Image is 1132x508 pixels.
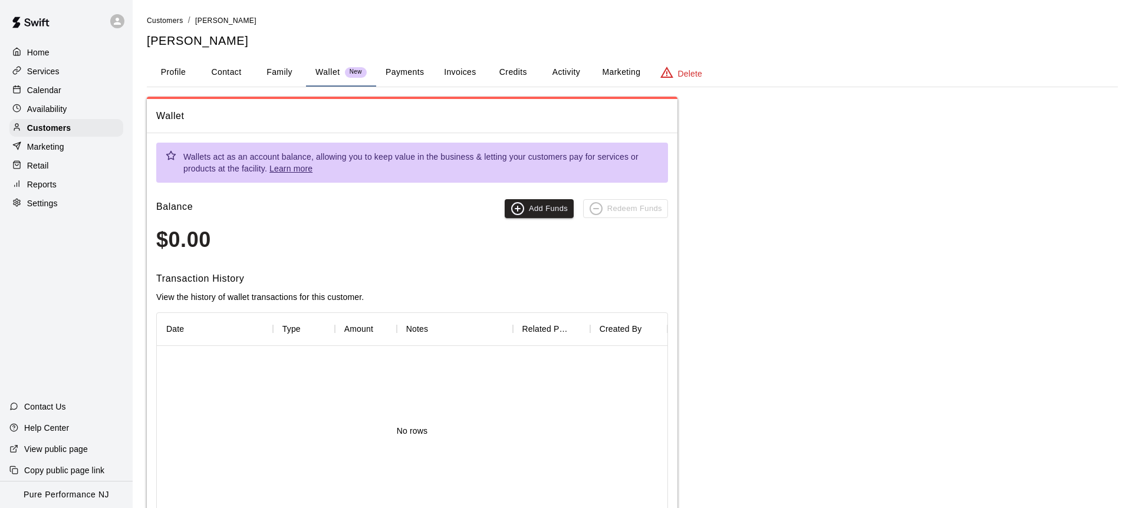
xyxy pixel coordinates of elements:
[433,58,486,87] button: Invoices
[406,312,428,345] div: Notes
[376,58,433,87] button: Payments
[9,62,123,80] a: Services
[397,312,513,345] div: Notes
[24,422,69,434] p: Help Center
[641,321,658,337] button: Sort
[27,47,50,58] p: Home
[24,464,104,476] p: Copy public page link
[27,160,49,171] p: Retail
[9,194,123,212] a: Settings
[147,33,1118,49] h5: [PERSON_NAME]
[156,271,668,286] h6: Transaction History
[195,17,256,25] span: [PERSON_NAME]
[9,138,123,156] a: Marketing
[24,489,109,501] p: Pure Performance NJ
[282,312,301,345] div: Type
[184,321,200,337] button: Sort
[253,58,306,87] button: Family
[27,122,71,134] p: Customers
[513,312,590,345] div: Related Payment ID
[344,312,373,345] div: Amount
[156,199,193,218] h6: Balance
[9,176,123,193] a: Reports
[27,197,58,209] p: Settings
[593,58,650,87] button: Marketing
[345,68,367,76] span: New
[147,58,200,87] button: Profile
[157,312,273,345] div: Date
[301,321,317,337] button: Sort
[147,15,183,25] a: Customers
[183,146,659,179] div: Wallets act as an account balance, allowing you to keep value in the business & letting your cust...
[24,401,66,413] p: Contact Us
[678,68,702,80] p: Delete
[156,291,668,303] p: View the history of wallet transactions for this customer.
[188,14,190,27] li: /
[9,157,123,174] a: Retail
[27,84,61,96] p: Calendar
[486,58,539,87] button: Credits
[9,81,123,99] a: Calendar
[522,312,570,345] div: Related Payment ID
[27,103,67,115] p: Availability
[539,58,593,87] button: Activity
[9,119,123,137] a: Customers
[505,199,574,218] button: Add Funds
[27,65,60,77] p: Services
[147,58,1118,87] div: basic tabs example
[156,227,668,252] h3: $0.00
[428,321,445,337] button: Sort
[9,100,123,118] a: Availability
[570,321,587,337] button: Sort
[590,312,667,345] div: Created By
[147,17,183,25] span: Customers
[147,14,1118,27] nav: breadcrumb
[9,44,123,61] a: Home
[269,164,312,173] a: Learn more
[27,141,64,153] p: Marketing
[27,179,57,190] p: Reports
[273,312,335,345] div: Type
[166,312,184,345] div: Date
[156,108,668,124] span: Wallet
[373,321,390,337] button: Sort
[600,312,642,345] div: Created By
[24,443,88,455] p: View public page
[315,66,340,78] p: Wallet
[335,312,397,345] div: Amount
[200,58,253,87] button: Contact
